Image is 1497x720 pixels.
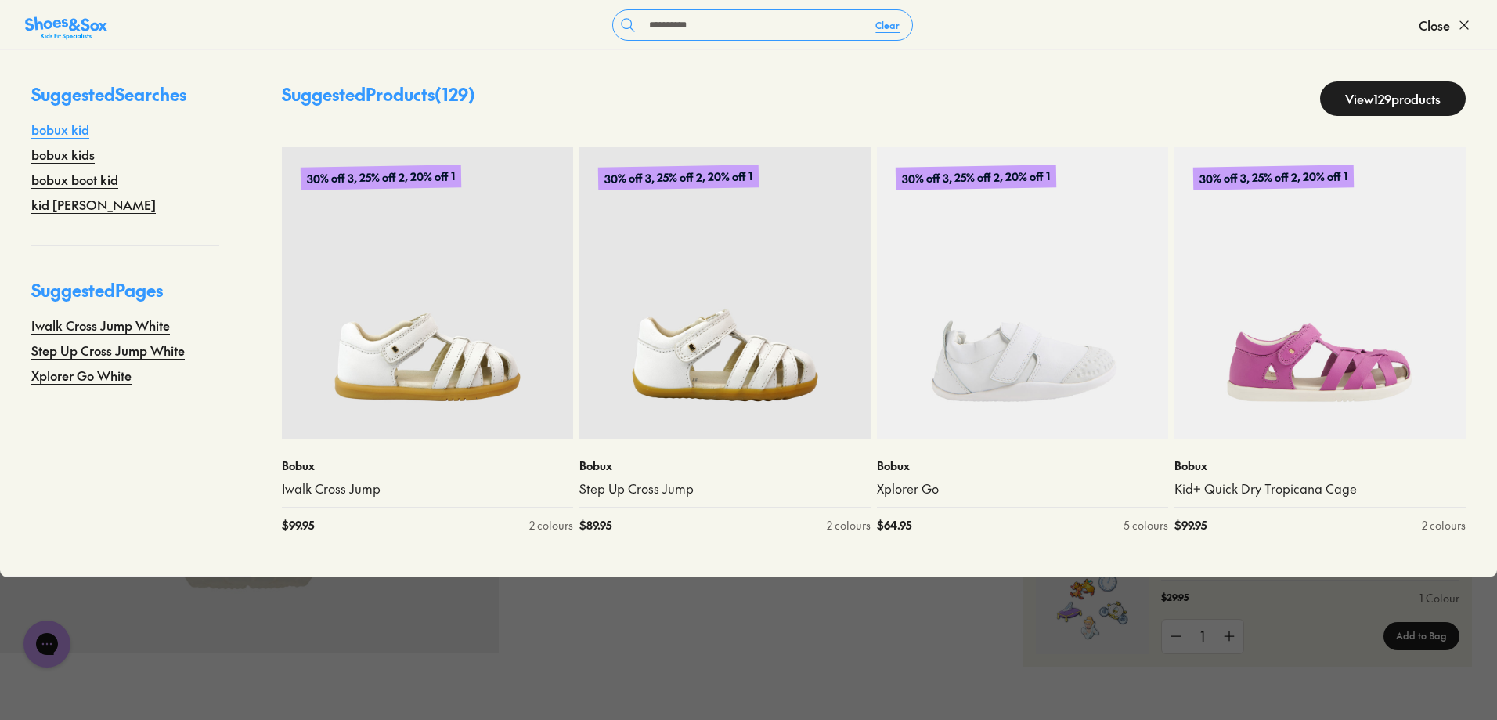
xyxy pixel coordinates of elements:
p: Suggested Searches [31,81,219,120]
a: Step Up Cross Jump White [31,341,185,360]
a: 1 Colour [1419,590,1459,606]
img: 4-554087_1 [1036,534,1149,654]
a: 30% off 3, 25% off 2, 20% off 1 [282,147,573,439]
p: Bobux [579,458,871,474]
a: Step Up Cross Jump [579,480,871,497]
p: 30% off 3, 25% off 2, 20% off 1 [598,165,759,191]
a: bobux kid [31,120,89,139]
p: 30% off 3, 25% off 2, 20% off 1 [896,165,1056,191]
a: Xplorer Go [877,480,1168,497]
div: 2 colours [1422,517,1466,534]
span: $ 99.95 [1174,517,1207,534]
div: 1 [1190,620,1215,653]
p: 30% off 3, 25% off 2, 20% off 1 [301,165,461,191]
div: 2 colours [529,517,573,534]
span: $ 99.95 [282,517,314,534]
a: bobux kids [31,145,95,164]
iframe: Gorgias live chat messenger [16,615,78,673]
p: Bobux [282,458,573,474]
img: SNS_Logo_Responsive.svg [25,16,107,41]
a: Xplorer Go White [31,366,132,385]
a: 30% off 3, 25% off 2, 20% off 1 [579,147,871,439]
button: Add to Bag [1383,622,1459,650]
p: Bobux [1174,458,1466,474]
a: Shoes &amp; Sox [25,13,107,38]
a: Iwalk Cross Jump [282,480,573,497]
span: Close [1419,16,1450,34]
div: 5 colours [1124,517,1168,534]
a: 30% off 3, 25% off 2, 20% off 1 [877,147,1168,439]
button: Close [1419,8,1472,42]
button: Clear [863,11,912,39]
p: Bobux [877,458,1168,474]
span: $ 64.95 [877,517,911,534]
p: 30% off 3, 25% off 2, 20% off 1 [1193,165,1354,191]
a: Kid+ Quick Dry Tropicana Cage [1174,480,1466,497]
a: bobux boot kid [31,170,118,189]
p: Suggested Products [282,81,475,116]
p: Suggested Pages [31,277,219,316]
p: $29.95 [1161,590,1189,606]
a: View129products [1320,81,1466,116]
span: $ 89.95 [579,517,611,534]
span: ( 129 ) [435,82,475,106]
a: Iwalk Cross Jump White [31,316,170,335]
a: 30% off 3, 25% off 2, 20% off 1 [1174,147,1466,439]
a: kid [PERSON_NAME] [31,195,156,214]
div: 2 colours [827,517,871,534]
